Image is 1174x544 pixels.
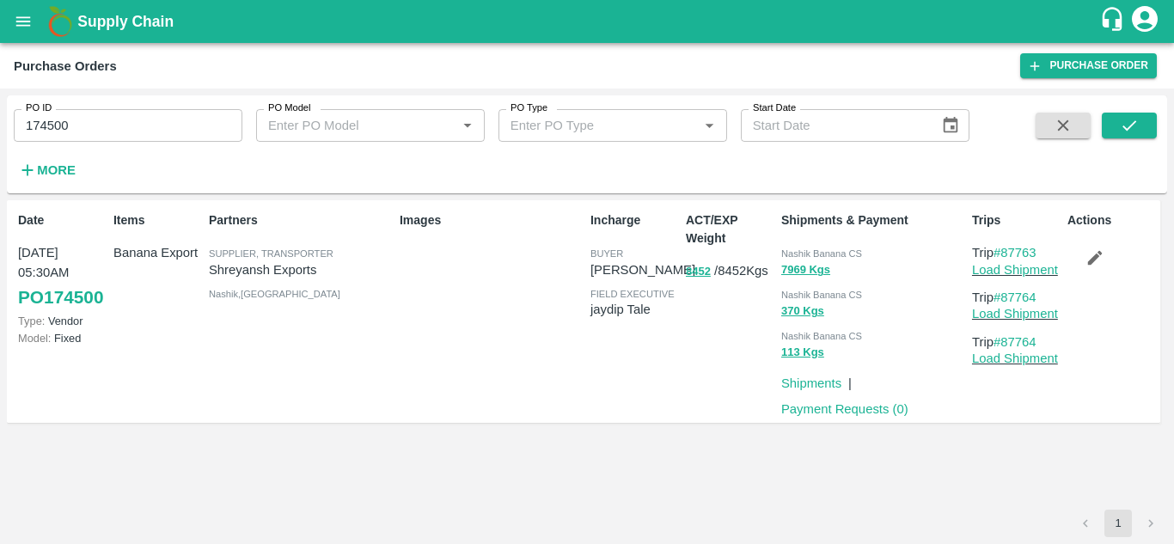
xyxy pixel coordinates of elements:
[972,351,1058,365] a: Load Shipment
[781,248,862,259] span: Nashik Banana CS
[14,109,242,142] input: Enter PO ID
[14,55,117,77] div: Purchase Orders
[1104,510,1132,537] button: page 1
[113,211,202,229] p: Items
[934,109,967,142] button: Choose date
[781,211,965,229] p: Shipments & Payment
[1020,53,1157,78] a: Purchase Order
[841,367,852,393] div: |
[781,402,908,416] a: Payment Requests (0)
[18,282,103,313] a: PO174500
[209,248,333,259] span: Supplier, Transporter
[972,211,1061,229] p: Trips
[686,211,774,248] p: ACT/EXP Weight
[18,313,107,329] p: Vendor
[590,260,695,279] p: [PERSON_NAME]
[18,243,107,282] p: [DATE] 05:30AM
[113,243,202,262] p: Banana Export
[18,330,107,346] p: Fixed
[1099,6,1129,37] div: customer-support
[590,289,675,299] span: field executive
[972,243,1061,262] p: Trip
[3,2,43,41] button: open drawer
[209,289,340,299] span: Nashik , [GEOGRAPHIC_DATA]
[400,211,584,229] p: Images
[26,101,52,115] label: PO ID
[511,101,547,115] label: PO Type
[1067,211,1156,229] p: Actions
[590,211,679,229] p: Incharge
[972,263,1058,277] a: Load Shipment
[781,343,824,363] button: 113 Kgs
[781,290,862,300] span: Nashik Banana CS
[994,290,1036,304] a: #87764
[504,114,671,137] input: Enter PO Type
[590,300,679,319] p: jaydip Tale
[18,211,107,229] p: Date
[686,262,711,282] button: 8452
[972,288,1061,307] p: Trip
[781,331,862,341] span: Nashik Banana CS
[698,114,720,137] button: Open
[972,307,1058,321] a: Load Shipment
[972,333,1061,351] p: Trip
[781,260,830,280] button: 7969 Kgs
[77,13,174,30] b: Supply Chain
[781,302,824,321] button: 370 Kgs
[1129,3,1160,40] div: account of current user
[994,335,1036,349] a: #87764
[37,163,76,177] strong: More
[781,376,841,390] a: Shipments
[268,101,311,115] label: PO Model
[753,101,796,115] label: Start Date
[686,261,774,281] p: / 8452 Kgs
[14,156,80,185] button: More
[18,315,45,327] span: Type:
[994,246,1036,260] a: #87763
[590,248,623,259] span: buyer
[1069,510,1167,537] nav: pagination navigation
[77,9,1099,34] a: Supply Chain
[209,260,393,279] p: Shreyansh Exports
[18,332,51,345] span: Model:
[261,114,429,137] input: Enter PO Model
[741,109,928,142] input: Start Date
[209,211,393,229] p: Partners
[456,114,479,137] button: Open
[43,4,77,39] img: logo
